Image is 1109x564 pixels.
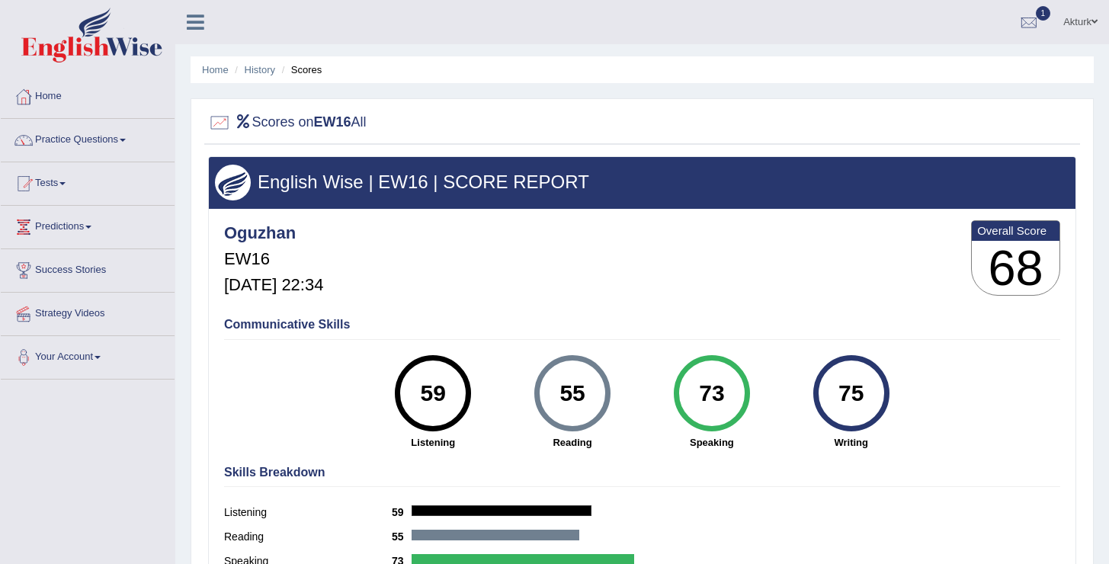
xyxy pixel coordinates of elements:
[1,75,175,114] a: Home
[224,250,323,268] h5: EW16
[1,119,175,157] a: Practice Questions
[208,111,367,134] h2: Scores on All
[224,276,323,294] h5: [DATE] 22:34
[224,318,1060,332] h4: Communicative Skills
[823,361,879,425] div: 75
[789,435,913,450] strong: Writing
[215,165,251,200] img: wings.png
[977,224,1054,237] b: Overall Score
[684,361,739,425] div: 73
[215,172,1069,192] h3: English Wise | EW16 | SCORE REPORT
[1036,6,1051,21] span: 1
[1,162,175,200] a: Tests
[1,336,175,374] a: Your Account
[245,64,275,75] a: History
[392,506,412,518] b: 59
[511,435,635,450] strong: Reading
[1,206,175,244] a: Predictions
[314,114,351,130] b: EW16
[202,64,229,75] a: Home
[278,62,322,77] li: Scores
[392,530,412,543] b: 55
[649,435,774,450] strong: Speaking
[224,529,392,545] label: Reading
[371,435,495,450] strong: Listening
[1,249,175,287] a: Success Stories
[224,505,392,521] label: Listening
[224,466,1060,479] h4: Skills Breakdown
[544,361,600,425] div: 55
[405,361,461,425] div: 59
[1,293,175,331] a: Strategy Videos
[972,241,1059,296] h3: 68
[224,224,323,242] h4: Oguzhan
